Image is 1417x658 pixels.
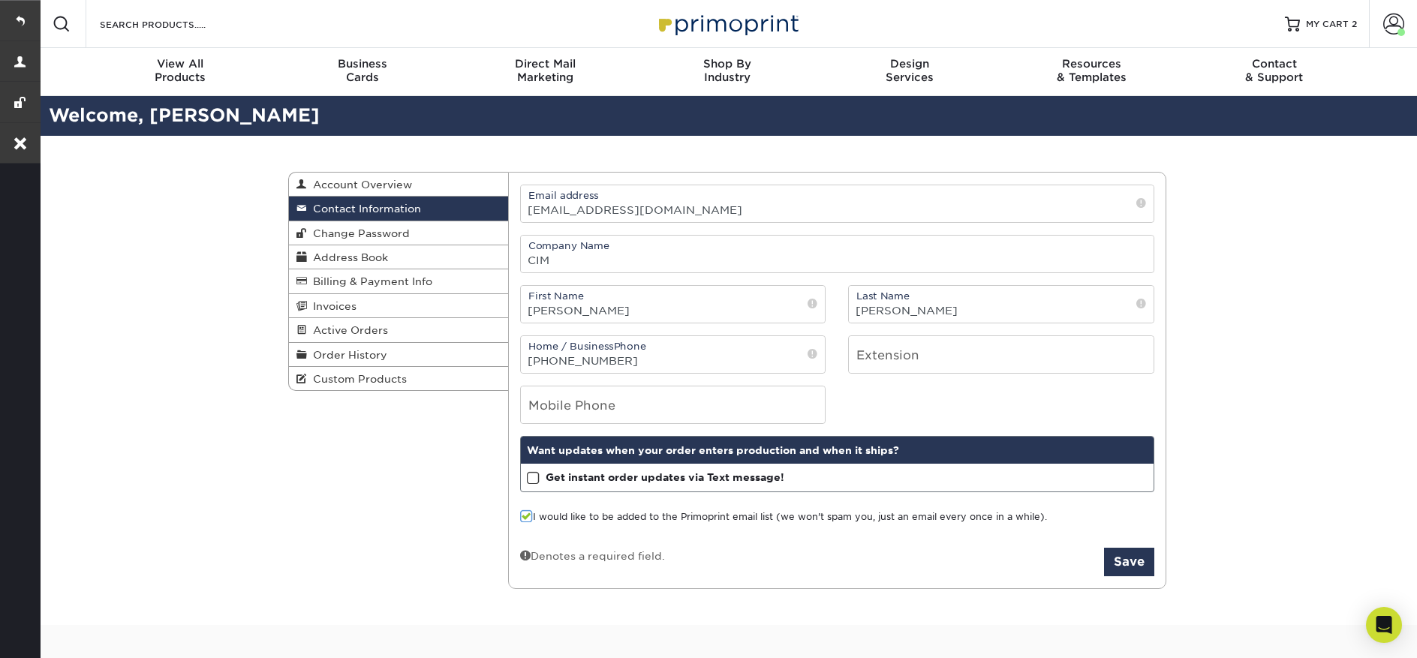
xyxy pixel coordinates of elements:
[636,57,819,71] span: Shop By
[818,57,1000,84] div: Services
[289,294,508,318] a: Invoices
[289,221,508,245] a: Change Password
[289,173,508,197] a: Account Overview
[289,343,508,367] a: Order History
[289,318,508,342] a: Active Orders
[454,48,636,96] a: Direct MailMarketing
[520,548,665,563] div: Denotes a required field.
[636,57,819,84] div: Industry
[1000,57,1183,71] span: Resources
[89,57,272,71] span: View All
[520,510,1047,524] label: I would like to be added to the Primoprint email list (we won't spam you, just an email every onc...
[1000,57,1183,84] div: & Templates
[89,57,272,84] div: Products
[307,203,421,215] span: Contact Information
[89,48,272,96] a: View AllProducts
[454,57,636,84] div: Marketing
[454,57,636,71] span: Direct Mail
[1183,48,1365,96] a: Contact& Support
[289,367,508,390] a: Custom Products
[272,48,454,96] a: BusinessCards
[1366,607,1402,643] div: Open Intercom Messenger
[307,324,388,336] span: Active Orders
[636,48,819,96] a: Shop ByIndustry
[1306,18,1349,31] span: MY CART
[818,57,1000,71] span: Design
[307,179,412,191] span: Account Overview
[289,197,508,221] a: Contact Information
[1352,19,1357,29] span: 2
[1104,548,1154,576] button: Save
[652,8,802,40] img: Primoprint
[289,269,508,293] a: Billing & Payment Info
[307,227,410,239] span: Change Password
[289,245,508,269] a: Address Book
[307,373,407,385] span: Custom Products
[1183,57,1365,84] div: & Support
[521,437,1154,464] div: Want updates when your order enters production and when it ships?
[307,251,388,263] span: Address Book
[818,48,1000,96] a: DesignServices
[307,300,357,312] span: Invoices
[1000,48,1183,96] a: Resources& Templates
[307,349,387,361] span: Order History
[38,102,1417,130] h2: Welcome, [PERSON_NAME]
[272,57,454,71] span: Business
[98,15,245,33] input: SEARCH PRODUCTS.....
[546,471,784,483] strong: Get instant order updates via Text message!
[307,275,432,287] span: Billing & Payment Info
[1183,57,1365,71] span: Contact
[272,57,454,84] div: Cards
